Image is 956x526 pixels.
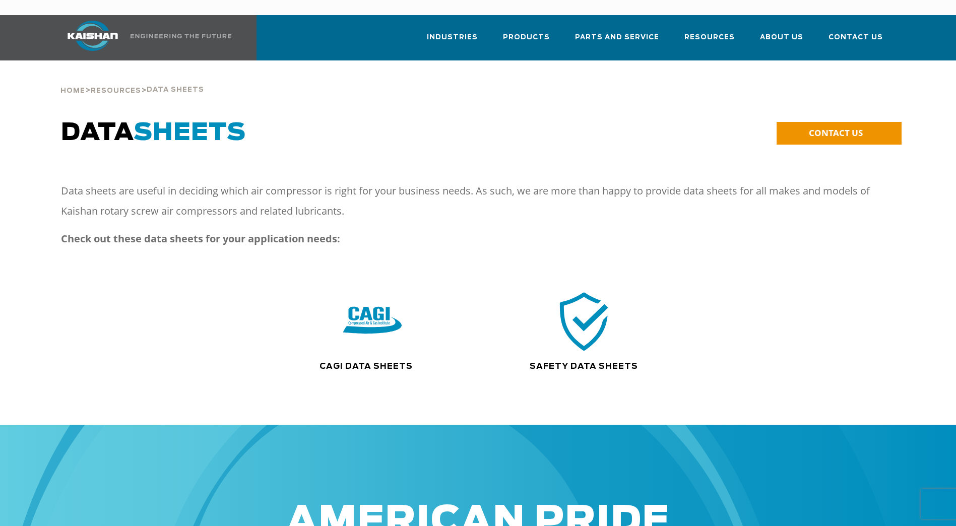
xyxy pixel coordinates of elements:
[131,34,231,38] img: Engineering the future
[828,24,883,58] a: Contact Us
[552,289,616,354] img: safety icon
[61,181,877,221] p: Data sheets are useful in deciding which air compressor is right for your business needs. As such...
[486,292,681,351] div: safety icon
[575,32,659,43] span: Parts and Service
[55,21,131,51] img: kaishan logo
[343,292,402,351] img: CAGI
[684,32,735,43] span: Resources
[427,24,478,58] a: Industries
[828,32,883,43] span: Contact Us
[503,32,550,43] span: Products
[61,121,246,145] span: DATA
[809,127,863,139] span: CONTACT US
[427,32,478,43] span: Industries
[503,24,550,58] a: Products
[267,292,478,351] div: CAGI
[134,121,246,145] span: SHEETS
[320,362,413,370] a: CAGI Data Sheets
[60,88,85,94] span: Home
[684,24,735,58] a: Resources
[91,88,141,94] span: Resources
[147,87,204,93] span: Data Sheets
[530,362,638,370] a: Safety Data Sheets
[60,86,85,95] a: Home
[55,15,233,60] a: Kaishan USA
[777,122,902,145] a: CONTACT US
[760,24,803,58] a: About Us
[61,232,340,245] strong: Check out these data sheets for your application needs:
[60,60,204,99] div: > >
[575,24,659,58] a: Parts and Service
[760,32,803,43] span: About Us
[91,86,141,95] a: Resources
